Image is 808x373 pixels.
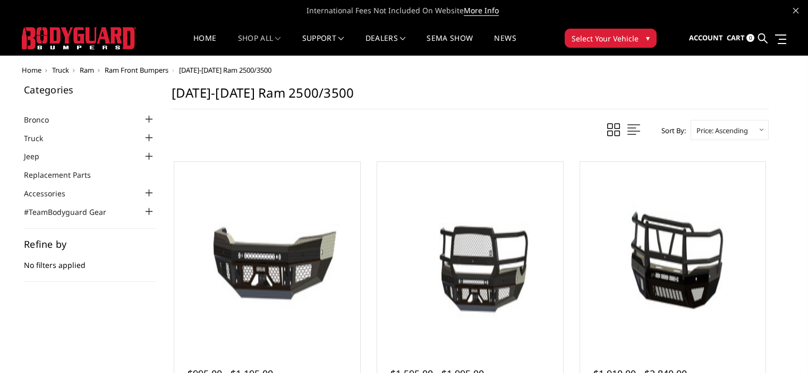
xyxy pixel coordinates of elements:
img: 2019-2025 Ram 2500-3500 - T2 Series - Extreme Front Bumper (receiver or winch) [583,164,763,345]
a: Dealers [365,34,406,55]
a: Accessories [24,188,79,199]
a: Replacement Parts [24,169,104,180]
span: [DATE]-[DATE] Ram 2500/3500 [179,65,271,75]
h1: [DATE]-[DATE] Ram 2500/3500 [172,85,769,109]
img: BODYGUARD BUMPERS [22,27,136,49]
a: Account [689,24,723,53]
a: Ram [80,65,94,75]
span: ▾ [646,32,650,44]
a: shop all [238,34,281,55]
a: Truck [24,133,56,144]
span: Account [689,33,723,42]
a: More Info [464,5,499,16]
a: #TeamBodyguard Gear [24,206,120,218]
a: News [494,34,516,55]
a: 2019-2025 Ram 2500-3500 - FT Series - Extreme Front Bumper 2019-2025 Ram 2500-3500 - FT Series - ... [380,164,560,345]
div: No filters applied [24,239,156,282]
span: 0 [746,34,754,42]
a: Truck [52,65,69,75]
a: Ram Front Bumpers [105,65,168,75]
button: Select Your Vehicle [565,29,657,48]
a: Home [22,65,41,75]
a: Jeep [24,151,53,162]
h5: Categories [24,85,156,94]
a: SEMA Show [427,34,473,55]
span: Cart [727,33,745,42]
a: Bronco [24,114,62,125]
a: Cart 0 [727,24,754,53]
img: 2019-2025 Ram 2500-3500 - FT Series - Base Front Bumper [177,164,358,345]
a: Home [193,34,216,55]
a: 2019-2025 Ram 2500-3500 - T2 Series - Extreme Front Bumper (receiver or winch) 2019-2025 Ram 2500... [583,164,763,345]
span: Select Your Vehicle [572,33,639,44]
label: Sort By: [656,123,686,138]
a: Support [302,34,344,55]
h5: Refine by [24,239,156,249]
